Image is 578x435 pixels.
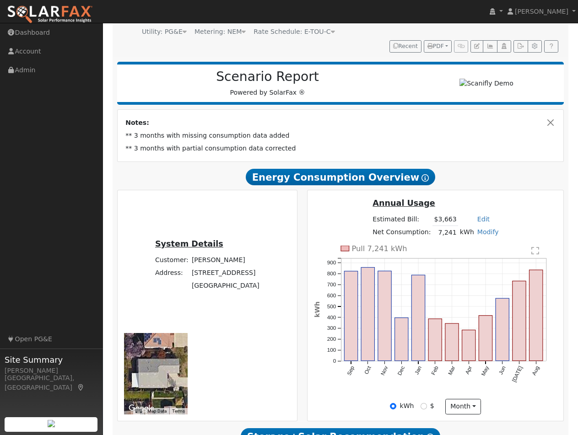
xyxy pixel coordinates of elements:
[532,246,540,255] text: 
[513,40,528,53] button: Export Interval Data
[124,142,557,155] td: ** 3 months with partial consumption data corrected
[135,408,142,414] button: Keyboard shortcuts
[327,292,336,298] text: 600
[430,401,434,411] label: $
[254,28,335,35] span: Alias: HETOUC
[142,27,187,37] div: Utility: PG&E
[427,43,444,49] span: PDF
[421,174,429,182] i: Show Help
[346,365,356,376] text: Sep
[432,226,458,239] td: 7,241
[477,228,499,236] a: Modify
[327,270,336,276] text: 800
[477,215,490,223] a: Edit
[544,40,558,53] a: Help Link
[421,403,427,409] input: $
[122,69,414,97] div: Powered by SolarFax ®
[395,317,408,360] rect: onclick=""
[48,420,55,427] img: retrieve
[371,213,432,226] td: Estimated Bill:
[153,253,190,266] td: Customer:
[378,271,391,360] rect: onclick=""
[362,267,375,360] rect: onclick=""
[5,366,98,376] div: [PERSON_NAME]
[462,330,475,360] rect: onclick=""
[528,40,542,53] button: Settings
[390,403,396,409] input: kWh
[172,408,185,414] a: Terms (opens in new tab)
[126,403,157,414] a: Open this area in Google Maps (opens a new window)
[155,239,223,248] u: System Details
[371,226,432,239] td: Net Consumption:
[327,303,336,309] text: 500
[190,253,261,266] td: [PERSON_NAME]
[447,365,456,376] text: Mar
[497,365,507,375] text: Jun
[412,275,425,360] rect: onclick=""
[246,169,435,185] span: Energy Consumption Overview
[327,281,336,287] text: 700
[5,354,98,366] span: Site Summary
[396,365,406,376] text: Dec
[153,266,190,279] td: Address:
[327,325,336,331] text: 300
[458,226,475,239] td: kWh
[414,365,423,375] text: Jan
[327,259,336,265] text: 900
[470,40,483,53] button: Edit User
[126,403,157,414] img: Google
[459,79,513,88] img: Scanifly Demo
[333,358,336,364] text: 0
[546,118,556,128] button: Close
[513,281,526,360] rect: onclick=""
[194,27,246,37] div: Metering: NEM
[531,365,540,376] text: Aug
[529,270,543,361] rect: onclick=""
[511,365,524,382] text: [DATE]
[147,408,167,414] button: Map Data
[400,401,414,411] label: kWh
[479,315,492,360] rect: onclick=""
[497,40,511,53] button: Login As
[389,40,421,53] button: Recent
[126,69,409,85] h2: Scenario Report
[327,347,336,353] text: 100
[345,271,358,360] rect: onclick=""
[327,314,336,320] text: 400
[379,365,389,376] text: Nov
[496,298,509,360] rect: onclick=""
[5,373,98,392] div: [GEOGRAPHIC_DATA], [GEOGRAPHIC_DATA]
[125,119,149,126] strong: Notes:
[445,399,481,414] button: month
[124,129,557,142] td: ** 3 months with missing consumption data added
[363,365,373,375] text: Oct
[190,279,261,292] td: [GEOGRAPHIC_DATA]
[424,40,452,53] button: PDF
[464,365,473,375] text: Apr
[432,213,458,226] td: $3,663
[190,266,261,279] td: [STREET_ADDRESS]
[480,365,490,376] text: May
[515,8,568,15] span: [PERSON_NAME]
[373,199,435,208] u: Annual Usage
[352,244,407,252] text: Pull 7,241 kWh
[7,5,93,24] img: SolarFax
[430,365,440,376] text: Feb
[77,384,85,391] a: Map
[429,319,442,361] rect: onclick=""
[445,323,459,360] rect: onclick=""
[313,301,321,317] text: kWh
[483,40,497,53] button: Multi-Series Graph
[327,336,336,342] text: 200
